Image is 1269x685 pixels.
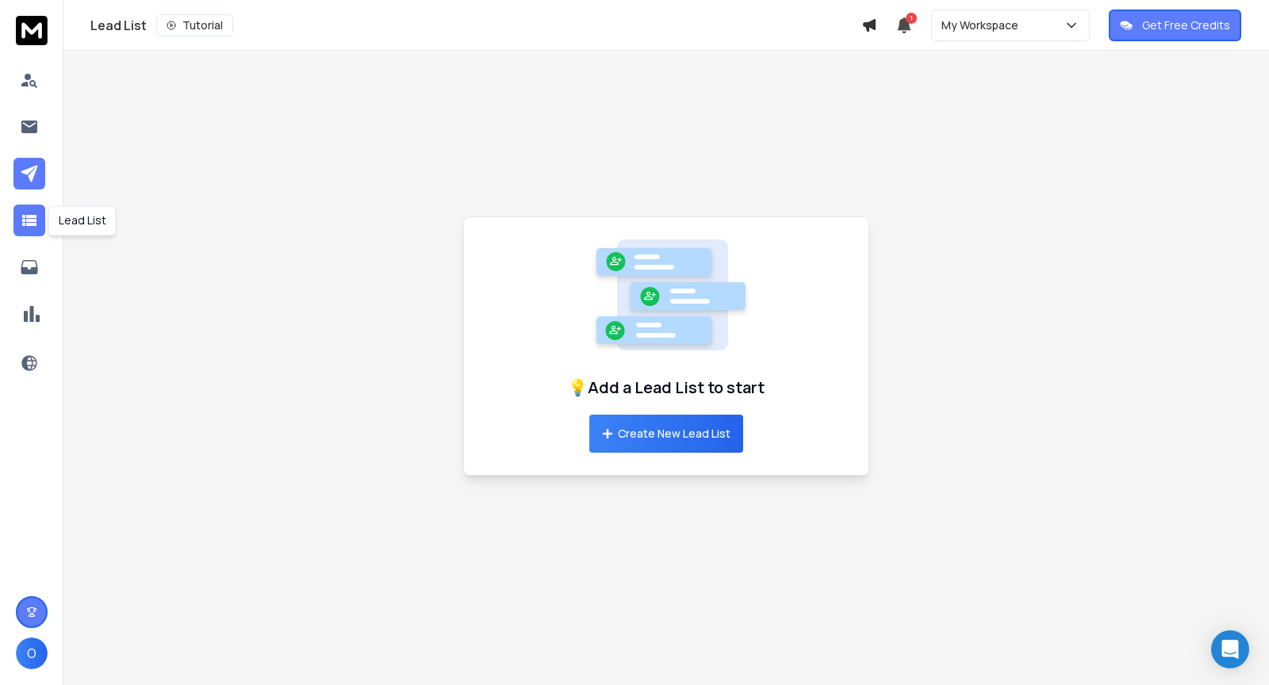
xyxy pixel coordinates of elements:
h1: 💡Add a Lead List to start [568,377,765,399]
p: My Workspace [941,17,1025,33]
span: 1 [906,13,917,24]
button: O [16,637,48,669]
p: Get Free Credits [1142,17,1230,33]
button: Create New Lead List [589,415,743,453]
button: Get Free Credits [1109,10,1241,41]
div: Lead List [90,14,861,36]
div: Open Intercom Messenger [1211,630,1249,668]
button: Tutorial [156,14,233,36]
div: Lead List [48,205,117,235]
